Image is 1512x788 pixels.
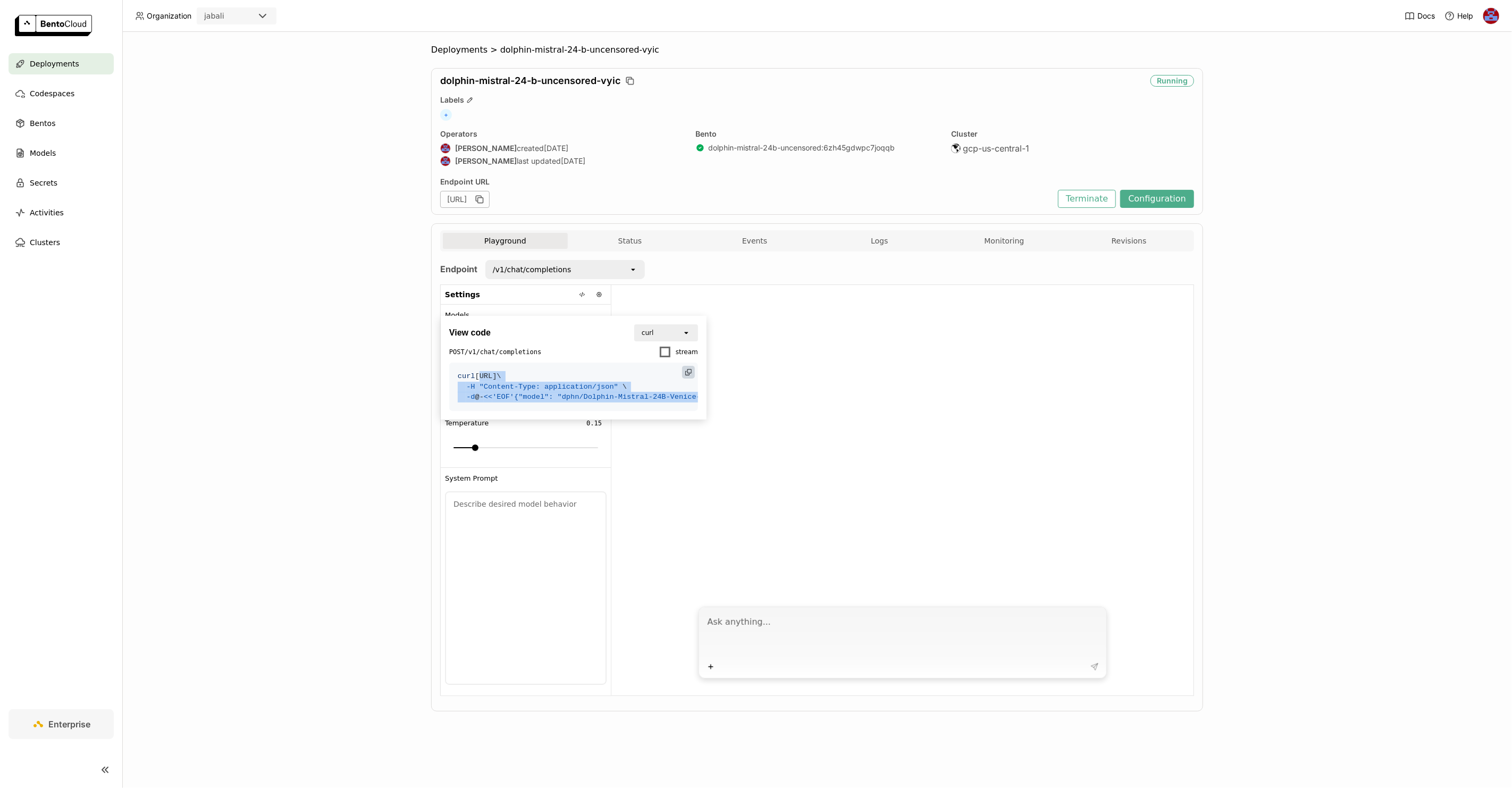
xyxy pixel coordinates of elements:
[431,45,488,55] span: Deployments
[9,172,114,194] a: Secrets
[561,156,585,166] span: [DATE]
[204,11,224,21] div: jabali
[458,372,475,380] span: curl
[1066,233,1191,249] button: Revisions
[30,117,55,130] span: Bentos
[709,143,895,153] a: dolphin-mistral-24b-uncensored:6zh45gdwpc7joqqb
[30,177,57,189] span: Secrets
[30,206,64,219] span: Activities
[500,45,659,55] span: dolphin-mistral-24-b-uncensored-vyic
[443,233,568,249] button: Playground
[30,236,60,249] span: Clusters
[696,129,939,139] div: Bento
[466,383,475,391] span: -H
[440,264,477,274] strong: Endpoint
[9,709,114,739] a: Enterprise
[1444,11,1473,21] div: Help
[9,142,114,164] a: Models
[488,45,500,55] span: >
[49,719,91,730] span: Enterprise
[30,57,79,70] span: Deployments
[514,393,518,401] span: {
[9,53,114,74] a: Deployments
[484,393,492,401] span: <<
[431,45,1203,55] nav: Breadcrumbs navigation
[1120,190,1194,208] button: Configuration
[682,329,691,337] svg: open
[942,233,1067,249] button: Monitoring
[455,156,517,166] strong: [PERSON_NAME]
[440,95,1194,105] div: Labels
[458,372,501,380] span: [URL]
[492,393,514,401] span: 'EOF'
[1483,8,1499,24] img: Jhonatan Oliveira
[9,113,114,134] a: Bentos
[30,87,74,100] span: Codespaces
[441,156,450,166] img: Jhonatan Oliveira
[9,232,114,253] a: Clusters
[30,147,56,160] span: Models
[440,156,683,166] div: last updated
[225,11,226,22] input: Selected jabali.
[9,202,114,223] a: Activities
[707,663,715,671] svg: Plus
[572,264,573,275] input: Selected /v1/chat/completions.
[441,285,611,305] div: Settings
[951,129,1194,139] div: Cluster
[445,419,489,427] span: Temperature
[15,15,92,36] img: logo
[671,346,698,358] div: stream
[1457,11,1473,21] span: Help
[458,393,514,401] span: @-
[455,144,517,153] strong: [PERSON_NAME]
[466,393,475,401] span: -d
[440,75,620,87] span: dolphin-mistral-24-b-uncensored-vyic
[568,233,693,249] button: Status
[440,143,683,154] div: created
[440,109,452,121] span: +
[518,393,740,401] span: "model": "dphn/Dolphin-Mistral-24B-Venice-Edition",
[445,311,469,320] span: Models
[582,417,606,430] input: Temperature
[441,144,450,153] img: Jhonatan Oliveira
[9,83,114,104] a: Codespaces
[440,177,1053,187] div: Endpoint URL
[497,372,501,380] span: \
[963,143,1029,154] span: gcp-us-central-1
[544,144,568,153] span: [DATE]
[480,383,618,391] span: "Content-Type: application/json"
[493,264,571,275] div: /v1/chat/completions
[1417,11,1435,21] span: Docs
[642,328,653,338] div: curl
[440,191,490,208] div: [URL]
[629,265,637,274] svg: open
[449,328,491,338] span: View code
[817,233,942,249] button: Logs
[147,11,191,21] span: Organization
[445,474,498,483] span: System Prompt
[1150,75,1194,87] div: Running
[1058,190,1116,208] button: Terminate
[440,129,683,139] div: Operators
[1405,11,1435,21] a: Docs
[449,348,541,356] div: POST /v1/chat/completions
[623,383,627,391] span: \
[472,445,478,451] div: Accessibility label
[692,233,817,249] button: Events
